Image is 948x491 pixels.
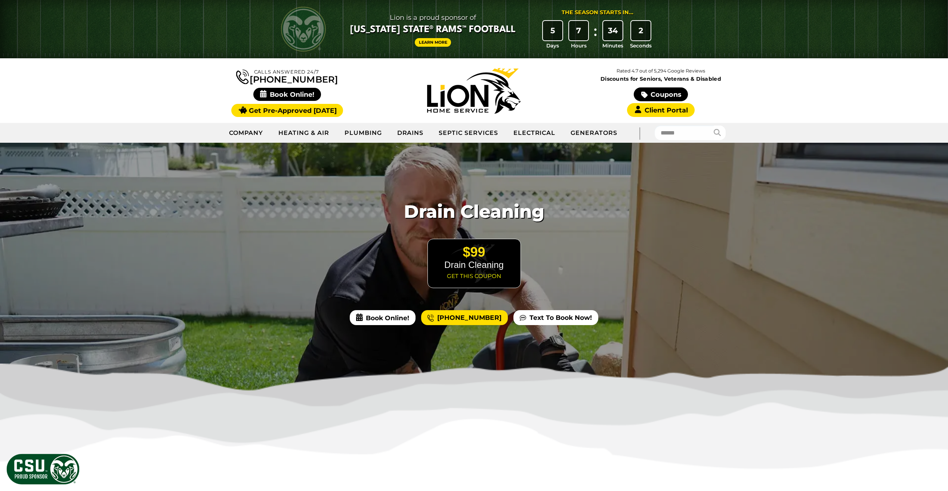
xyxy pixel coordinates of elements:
a: Learn More [415,38,451,47]
a: Septic Services [431,124,506,142]
div: 2 [631,21,651,40]
span: Book Online! [350,310,416,325]
a: Get Pre-Approved [DATE] [231,104,343,117]
img: Lion Home Service [427,68,521,114]
span: Days [546,42,559,49]
span: Hours [571,42,587,49]
a: [PHONE_NUMBER] [421,310,508,325]
a: Text To Book Now! [513,310,598,325]
a: Plumbing [337,124,390,142]
div: The Season Starts in... [562,9,633,17]
a: Company [222,124,271,142]
a: Client Portal [627,103,694,117]
div: : [592,21,599,50]
div: | [625,123,655,143]
span: Drain Cleaning [404,201,544,222]
div: 34 [603,21,623,40]
a: Drains [390,124,432,142]
span: Book Online! [253,88,321,101]
span: [US_STATE] State® Rams™ Football [350,24,516,36]
a: Electrical [506,124,563,142]
a: Generators [563,124,625,142]
a: [PHONE_NUMBER] [236,68,338,84]
span: Minutes [602,42,623,49]
img: CSU Rams logo [281,7,326,52]
span: Seconds [630,42,652,49]
p: Rated 4.7 out of 5,294 Google Reviews [567,67,754,75]
a: Heating & Air [271,124,337,142]
span: Lion is a proud sponsor of [350,12,516,24]
a: Get this coupon [447,270,501,282]
span: Discounts for Seniors, Veterans & Disabled [569,76,753,81]
div: 7 [569,21,589,40]
a: Coupons [634,87,688,101]
div: 5 [543,21,562,40]
img: CSU Sponsor Badge [6,453,80,485]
